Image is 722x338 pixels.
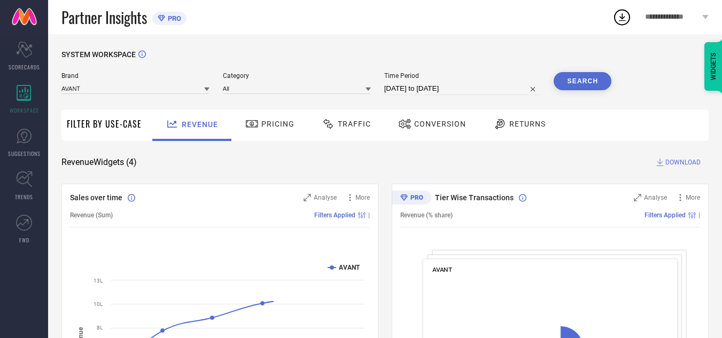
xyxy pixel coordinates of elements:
span: More [686,194,700,201]
text: 8L [97,325,103,331]
span: Analyse [644,194,667,201]
span: Revenue (Sum) [70,211,113,219]
input: Select time period [384,82,541,95]
span: | [368,211,370,219]
span: Revenue Widgets ( 4 ) [61,157,137,168]
text: 10L [94,301,103,307]
svg: Zoom [634,194,641,201]
span: Partner Insights [61,6,147,28]
text: AVANT [339,264,360,271]
button: Search [554,72,611,90]
span: WORKSPACE [10,106,39,114]
span: Returns [509,120,546,128]
span: Sales over time [70,193,122,202]
div: Open download list [612,7,632,27]
span: Revenue [182,120,218,129]
span: Filters Applied [314,211,355,219]
text: 13L [94,278,103,284]
span: | [698,211,700,219]
span: Analyse [314,194,337,201]
span: Filters Applied [645,211,686,219]
span: Conversion [414,120,466,128]
div: Premium [392,191,431,207]
span: SCORECARDS [9,63,40,71]
span: SYSTEM WORKSPACE [61,50,136,59]
span: Brand [61,72,209,80]
span: SUGGESTIONS [8,150,41,158]
span: AVANT [432,266,452,273]
span: Category [223,72,371,80]
span: TRENDS [15,193,33,201]
span: Pricing [261,120,294,128]
span: DOWNLOAD [665,157,701,168]
svg: Zoom [304,194,311,201]
span: Revenue (% share) [400,211,453,219]
span: More [355,194,370,201]
span: Traffic [338,120,371,128]
span: Filter By Use-Case [67,117,142,130]
span: PRO [165,14,181,22]
span: FWD [19,236,29,244]
span: Time Period [384,72,541,80]
span: Tier Wise Transactions [435,193,514,202]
